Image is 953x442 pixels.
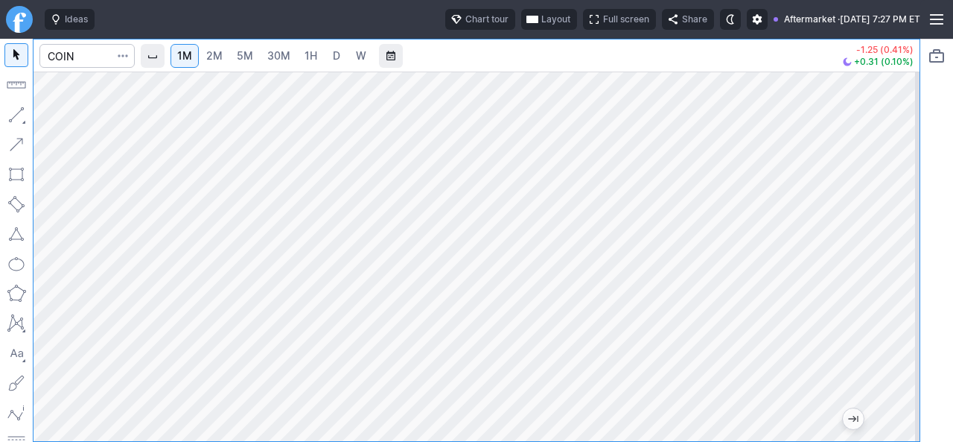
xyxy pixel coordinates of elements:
span: Full screen [603,12,649,27]
button: Interval [141,44,165,68]
button: Toggle dark mode [720,9,741,30]
button: Search [112,44,133,68]
button: Triangle [4,222,28,246]
button: Ideas [45,9,95,30]
button: Rotated rectangle [4,192,28,216]
span: +0.31 (0.10%) [854,57,914,66]
button: Text [4,341,28,365]
span: Share [682,12,707,27]
span: [DATE] 7:27 PM ET [840,12,920,27]
a: Finviz.com [6,6,33,33]
button: Polygon [4,282,28,306]
button: Elliott waves [4,401,28,425]
a: D [325,44,348,68]
span: D [333,49,340,62]
span: W [356,49,366,62]
button: Chart tour [445,9,515,30]
button: Settings [747,9,768,30]
button: Jump to the most recent bar [843,408,864,429]
button: Portfolio watchlist [925,44,949,68]
button: Share [662,9,714,30]
a: 5M [230,44,260,68]
a: 1H [298,44,324,68]
button: Full screen [583,9,656,30]
button: Layout [521,9,577,30]
button: Mouse [4,43,28,67]
a: W [349,44,373,68]
p: -1.25 (0.41%) [843,45,914,54]
span: Chart tour [465,12,509,27]
span: 5M [237,49,253,62]
input: Search [39,44,135,68]
button: Ellipse [4,252,28,276]
button: XABCD [4,312,28,335]
span: 1H [305,49,317,62]
button: Measure [4,73,28,97]
button: Line [4,103,28,127]
span: Ideas [65,12,88,27]
button: Arrow [4,133,28,157]
span: 1M [177,49,192,62]
span: 30M [267,49,290,62]
button: Brush [4,371,28,395]
span: Aftermarket · [784,12,840,27]
a: 2M [200,44,229,68]
button: Range [379,44,403,68]
button: Rectangle [4,162,28,186]
a: 1M [170,44,199,68]
span: Layout [541,12,570,27]
a: 30M [261,44,297,68]
span: 2M [206,49,223,62]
